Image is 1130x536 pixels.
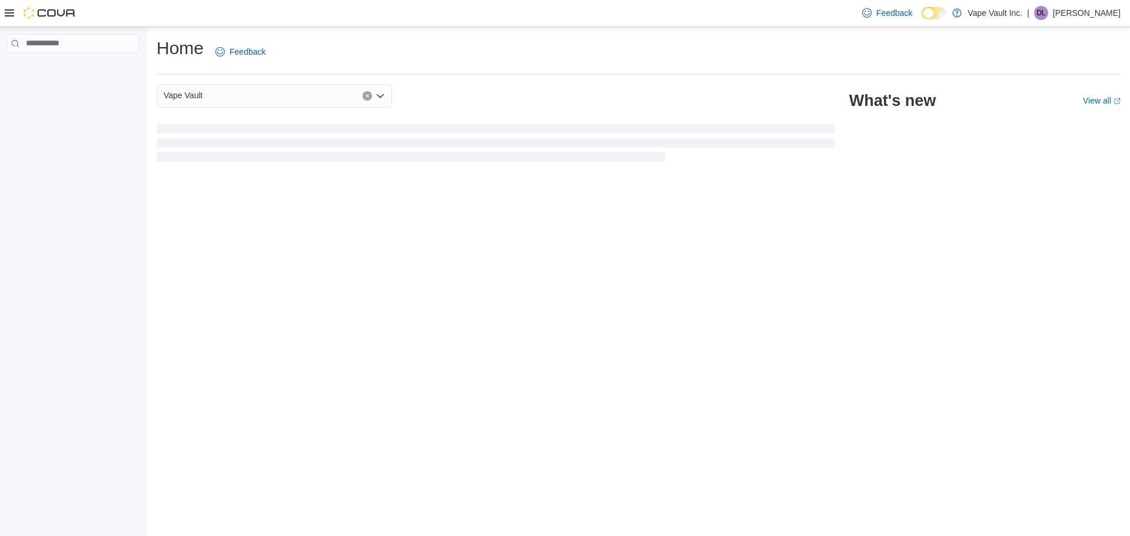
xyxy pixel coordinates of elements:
a: Feedback [211,40,270,64]
h1: Home [157,36,204,60]
button: Open list of options [375,91,385,101]
a: Feedback [858,1,917,25]
img: Cova [24,7,77,19]
input: Dark Mode [922,7,946,19]
nav: Complex example [7,55,139,84]
p: [PERSON_NAME] [1053,6,1121,20]
svg: External link [1114,98,1121,105]
p: Vape Vault Inc. [968,6,1022,20]
span: Feedback [230,46,265,58]
button: Clear input [363,91,372,101]
a: View allExternal link [1083,96,1121,105]
span: Loading [157,126,835,164]
span: DL [1036,6,1045,20]
h2: What's new [849,91,936,110]
div: Darren Lopes [1034,6,1048,20]
span: Vape Vault [164,88,202,102]
span: Feedback [876,7,912,19]
p: | [1027,6,1029,20]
